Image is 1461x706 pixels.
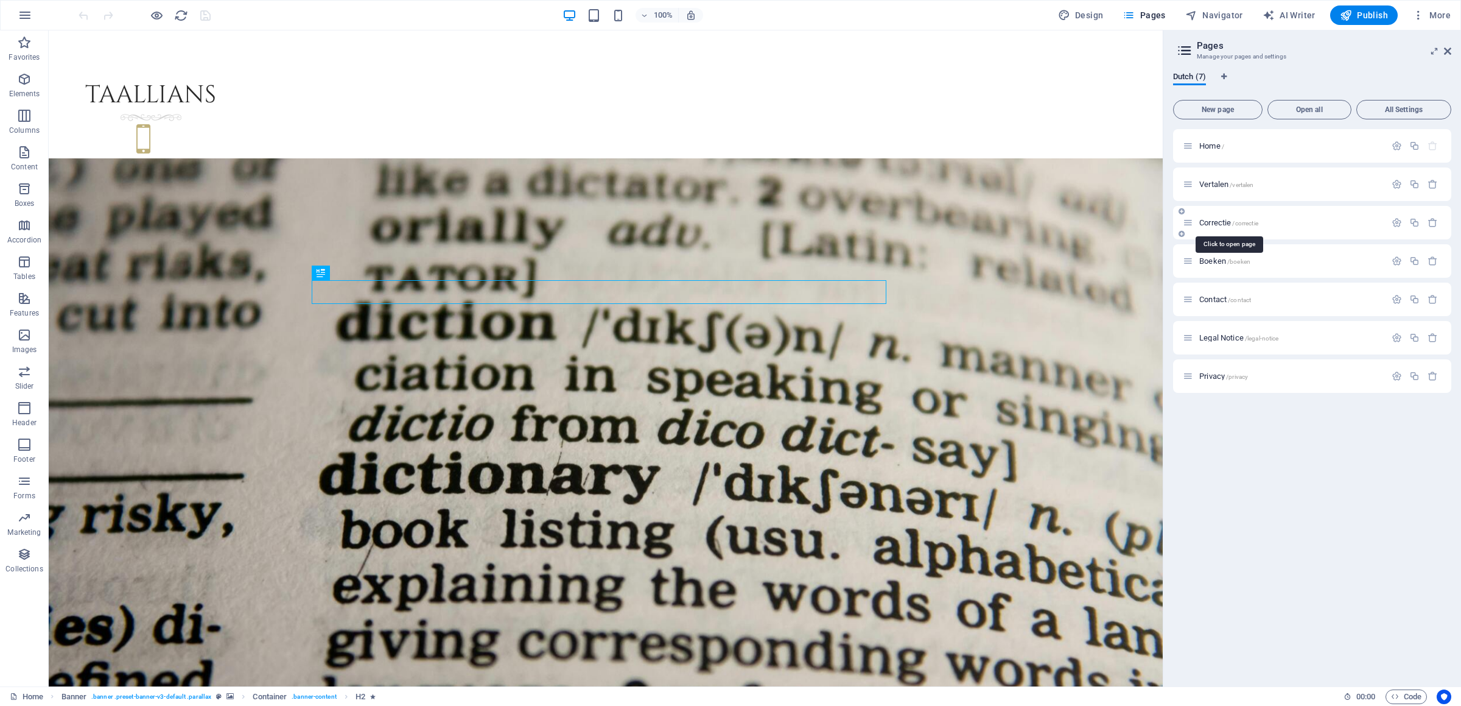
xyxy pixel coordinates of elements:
[1053,5,1109,25] div: Design (Ctrl+Alt+Y)
[12,345,37,355] p: Images
[1386,690,1427,704] button: Code
[1199,333,1278,342] span: Click to open page
[1199,295,1251,304] span: Click to open page
[685,10,696,21] i: On resize automatically adjust zoom level to fit chosen device.
[1392,294,1402,305] div: Settings
[1392,217,1402,228] div: Settings
[216,693,222,700] i: This element is a customizable preset
[9,52,40,62] p: Favorites
[1428,294,1438,305] div: Remove
[1437,690,1451,704] button: Usercentrics
[1392,141,1402,151] div: Settings
[9,89,40,99] p: Elements
[1392,256,1402,266] div: Settings
[12,418,37,428] p: Header
[1230,182,1253,188] span: /vertalen
[1123,9,1165,21] span: Pages
[11,162,38,172] p: Content
[91,690,211,704] span: . banner .preset-banner-v3-default .parallax
[1196,142,1386,150] div: Home/
[292,690,336,704] span: . banner-content
[1412,9,1451,21] span: More
[1199,256,1250,266] span: Click to open page
[174,9,188,23] i: Reload page
[1409,333,1420,343] div: Duplicate
[13,272,35,281] p: Tables
[9,125,40,135] p: Columns
[1196,334,1386,342] div: Legal Notice/legal-notice
[13,491,35,501] p: Forms
[1428,141,1438,151] div: The startpage cannot be deleted
[654,8,673,23] h6: 100%
[1409,256,1420,266] div: Duplicate
[1226,373,1248,380] span: /privacy
[10,690,43,704] a: Click to cancel selection. Double-click to open Pages
[7,528,41,537] p: Marketing
[1407,5,1456,25] button: More
[1228,297,1251,303] span: /contact
[1330,5,1398,25] button: Publish
[1409,371,1420,381] div: Duplicate
[1179,106,1257,113] span: New page
[1199,372,1248,381] span: Click to open page
[1267,100,1351,119] button: Open all
[1392,333,1402,343] div: Settings
[1273,106,1346,113] span: Open all
[1173,72,1451,95] div: Language Tabs
[1428,371,1438,381] div: Remove
[1196,257,1386,265] div: Boeken/boeken
[1180,5,1248,25] button: Navigator
[1356,690,1375,704] span: 00 00
[1197,51,1427,62] h3: Manage your pages and settings
[1199,218,1258,227] span: Correctie
[1185,9,1243,21] span: Navigator
[1118,5,1170,25] button: Pages
[15,381,34,391] p: Slider
[356,690,365,704] span: Click to select. Double-click to edit
[149,8,164,23] button: Click here to leave preview mode and continue editing
[7,235,41,245] p: Accordion
[1173,100,1263,119] button: New page
[253,690,287,704] span: Click to select. Double-click to edit
[1196,219,1386,227] div: Correctie/correctie
[10,308,39,318] p: Features
[1428,217,1438,228] div: Remove
[1196,295,1386,303] div: Contact/contact
[1197,40,1451,51] h2: Pages
[1196,180,1386,188] div: Vertalen/vertalen
[1258,5,1320,25] button: AI Writer
[1173,69,1206,86] span: Dutch (7)
[1392,371,1402,381] div: Settings
[1409,141,1420,151] div: Duplicate
[173,8,188,23] button: reload
[1365,692,1367,701] span: :
[61,690,376,704] nav: breadcrumb
[1196,372,1386,380] div: Privacy/privacy
[61,690,87,704] span: Click to select. Double-click to edit
[1263,9,1316,21] span: AI Writer
[1058,9,1104,21] span: Design
[1344,690,1376,704] h6: Session time
[1227,258,1250,265] span: /boeken
[1199,180,1253,189] span: Click to open page
[1428,256,1438,266] div: Remove
[1232,220,1258,227] span: /correctie
[1362,106,1446,113] span: All Settings
[636,8,679,23] button: 100%
[1053,5,1109,25] button: Design
[1428,179,1438,189] div: Remove
[370,693,376,700] i: Element contains an animation
[5,564,43,574] p: Collections
[1392,179,1402,189] div: Settings
[1391,690,1421,704] span: Code
[1428,333,1438,343] div: Remove
[1199,141,1224,150] span: Click to open page
[1356,100,1451,119] button: All Settings
[1409,179,1420,189] div: Duplicate
[13,454,35,464] p: Footer
[1409,294,1420,305] div: Duplicate
[1245,335,1279,342] span: /legal-notice
[1222,143,1224,150] span: /
[1340,9,1388,21] span: Publish
[1409,217,1420,228] div: Duplicate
